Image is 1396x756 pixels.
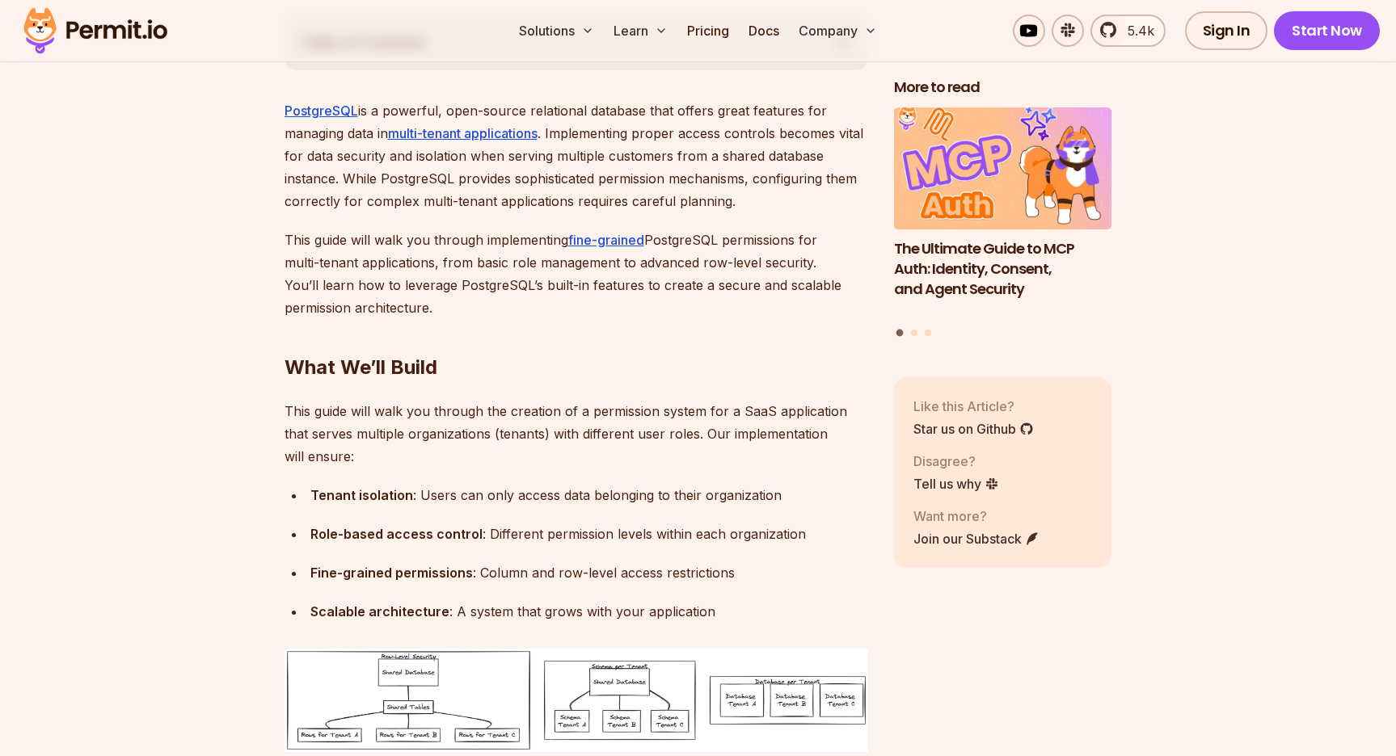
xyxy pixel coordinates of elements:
[894,78,1112,98] h2: More to read
[913,529,1040,548] a: Join our Substack
[913,397,1034,416] p: Like this Article?
[310,565,473,581] strong: Fine-grained permissions
[285,649,868,752] img: image.png
[310,600,868,623] div: : A system that grows with your application
[388,125,538,141] a: multi-tenant applications
[512,15,601,47] button: Solutions
[310,484,868,506] div: : Users can only access data belonging to their organization
[913,419,1034,439] a: Star us on Github
[568,232,644,248] a: fine-grained
[913,506,1040,526] p: Want more?
[310,526,483,542] strong: Role-based access control
[894,239,1112,299] h3: The Ultimate Guide to MCP Auth: Identity, Consent, and Agent Security
[310,603,449,619] strong: Scalable architecture
[1090,15,1166,47] a: 5.4k
[285,99,868,212] p: is a powerful, open-source relational database that offers great features for managing data in . ...
[896,330,904,337] button: Go to slide 1
[310,487,413,503] strong: Tenant isolation
[681,15,736,47] a: Pricing
[894,107,1112,230] img: The Ultimate Guide to MCP Auth: Identity, Consent, and Agent Security
[285,400,868,468] p: This guide will walk you through the creation of a permission system for a SaaS application that ...
[742,15,786,47] a: Docs
[285,229,868,319] p: This guide will walk you through implementing PostgreSQL permissions for multi-tenant application...
[1185,11,1268,50] a: Sign In
[894,107,1112,339] div: Posts
[913,474,999,493] a: Tell us why
[16,3,175,58] img: Permit logo
[607,15,674,47] button: Learn
[285,103,358,119] a: PostgreSQL
[911,330,917,336] button: Go to slide 2
[1118,21,1154,40] span: 5.4k
[894,107,1112,320] li: 1 of 3
[285,290,868,380] h2: What We’ll Build
[310,523,868,545] div: : Different permission levels within each organization
[1274,11,1380,50] a: Start Now
[310,561,868,584] div: : Column and row-level access restrictions
[913,451,999,471] p: Disagree?
[894,107,1112,320] a: The Ultimate Guide to MCP Auth: Identity, Consent, and Agent SecurityThe Ultimate Guide to MCP Au...
[792,15,884,47] button: Company
[925,330,931,336] button: Go to slide 3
